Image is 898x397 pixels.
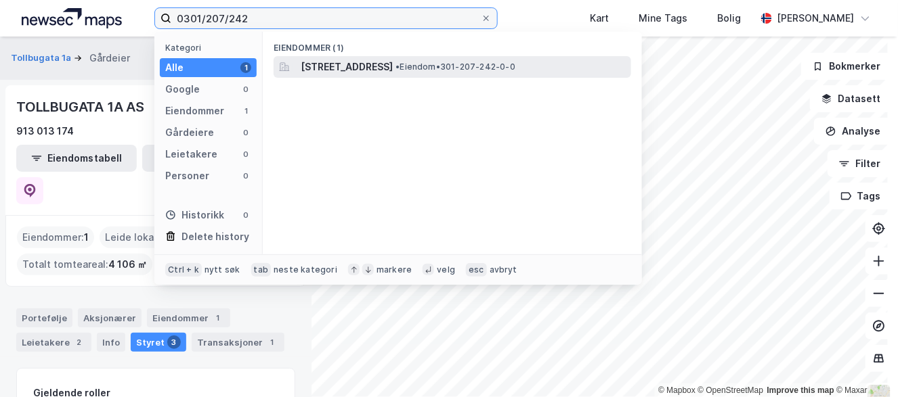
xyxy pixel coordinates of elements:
div: 2 [72,335,86,349]
div: Eiendommer : [17,227,94,248]
div: Eiendommer (1) [263,32,642,56]
a: Improve this map [767,386,834,395]
div: Personer [165,168,209,184]
div: Eiendommer [165,103,224,119]
div: nytt søk [205,264,240,275]
span: • [395,62,400,72]
a: OpenStreetMap [698,386,764,395]
div: Leietakere [16,333,91,352]
button: Eiendomstabell [16,145,137,172]
div: TOLLBUGATA 1A AS [16,96,147,118]
div: Styret [131,333,186,352]
div: tab [251,263,272,277]
div: [PERSON_NAME] [777,10,855,26]
div: Kategori [165,43,257,53]
iframe: Chat Widget [830,332,898,397]
div: Kontrollprogram for chat [830,332,898,397]
div: Eiendommer [147,308,230,327]
div: 0 [240,149,251,160]
div: Kart [590,10,609,26]
div: Historikk [165,207,224,223]
button: Analyse [814,118,893,145]
div: Info [97,333,125,352]
div: Totalt tomteareal : [17,254,152,275]
button: Filter [828,150,893,177]
div: 0 [240,210,251,220]
div: Ctrl + k [165,263,202,277]
div: 1 [211,311,225,325]
div: 913 013 174 [16,123,74,139]
div: 0 [240,127,251,138]
div: esc [466,263,487,277]
div: Leide lokasjoner : [100,227,197,248]
img: logo.a4113a55bc3d86da70a041830d287a7e.svg [22,8,122,28]
div: Google [165,81,200,97]
div: 1 [240,106,251,116]
div: 1 [265,335,279,349]
div: Mine Tags [639,10,687,26]
button: Tollbugata 1a [11,51,74,65]
div: velg [437,264,455,275]
span: Eiendom • 301-207-242-0-0 [395,62,515,72]
button: Tags [830,183,893,210]
div: markere [377,264,412,275]
div: avbryt [490,264,517,275]
div: Portefølje [16,308,72,327]
a: Mapbox [658,386,696,395]
div: Aksjonærer [78,308,142,327]
button: Leietakertabell [142,145,263,172]
button: Datasett [810,85,893,112]
div: 0 [240,170,251,181]
div: Gårdeiere [165,124,214,141]
div: 3 [167,335,181,349]
div: Gårdeier [89,50,130,66]
input: Søk på adresse, matrikkel, gårdeiere, leietakere eller personer [171,8,480,28]
button: Bokmerker [801,53,893,80]
div: Delete history [181,229,249,245]
div: 1 [240,62,251,73]
div: Alle [165,60,184,76]
div: Transaksjoner [192,333,284,352]
span: 1 [84,229,89,246]
div: Leietakere [165,146,217,162]
div: neste kategori [274,264,337,275]
div: Bolig [717,10,741,26]
div: 0 [240,84,251,95]
span: [STREET_ADDRESS] [301,59,393,75]
span: 4 106 ㎡ [108,256,147,273]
